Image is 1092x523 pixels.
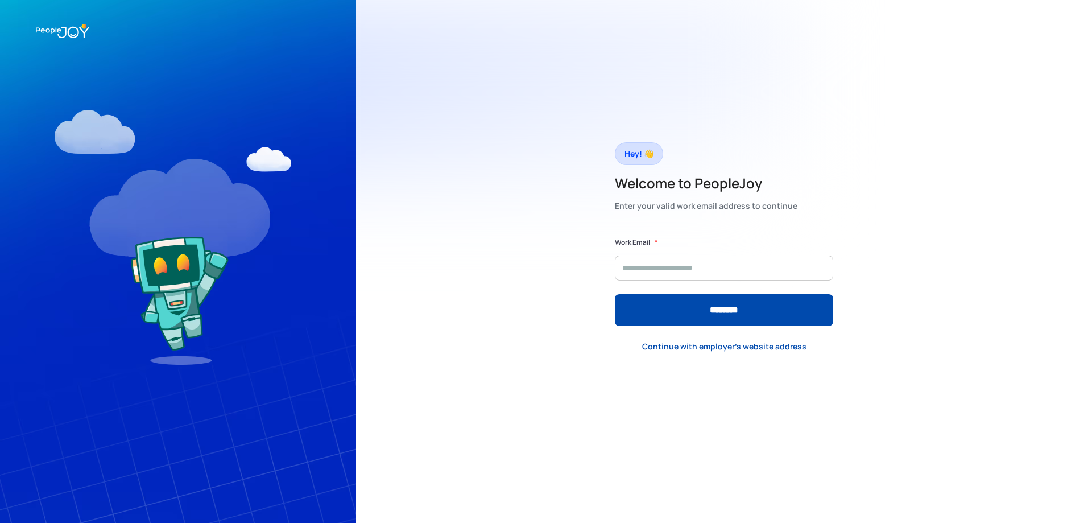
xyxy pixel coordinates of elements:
[633,335,816,358] a: Continue with employer's website address
[615,237,833,326] form: Form
[642,341,806,352] div: Continue with employer's website address
[615,237,650,248] label: Work Email
[615,198,797,214] div: Enter your valid work email address to continue
[624,146,653,162] div: Hey! 👋
[615,174,797,192] h2: Welcome to PeopleJoy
